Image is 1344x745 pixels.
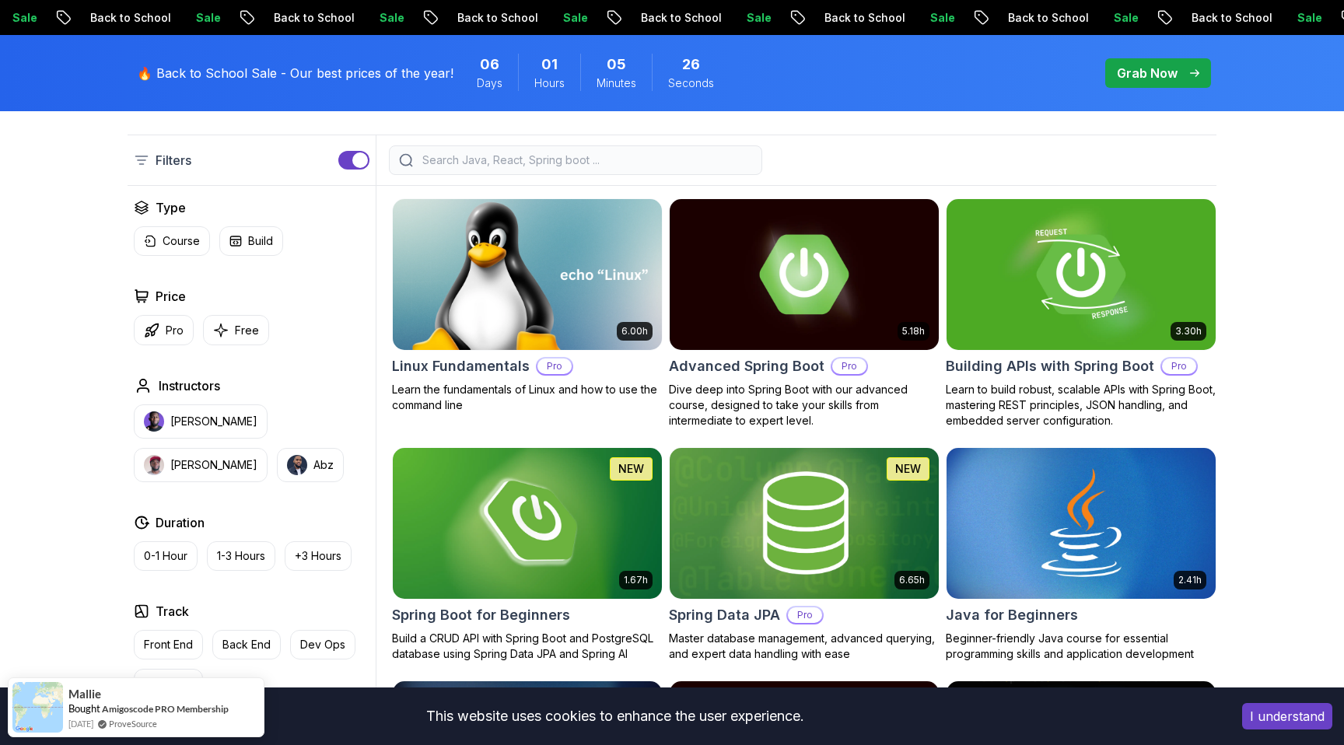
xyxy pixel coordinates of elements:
[328,10,434,26] p: Back to School
[597,75,636,91] span: Minutes
[290,630,355,659] button: Dev Ops
[902,325,925,338] p: 5.18h
[695,10,801,26] p: Back to School
[285,541,352,571] button: +3 Hours
[392,604,570,626] h2: Spring Boot for Beginners
[12,699,1219,733] div: This website uses cookies to enhance the user experience.
[668,75,714,91] span: Seconds
[134,404,268,439] button: instructor img[PERSON_NAME]
[621,325,648,338] p: 6.00h
[477,75,502,91] span: Days
[392,447,663,662] a: Spring Boot for Beginners card1.67hNEWSpring Boot for BeginnersBuild a CRUD API with Spring Boot ...
[1175,325,1202,338] p: 3.30h
[145,10,250,26] p: Back to School
[1168,10,1218,26] p: Sale
[946,447,1216,662] a: Java for Beginners card2.41hJava for BeginnersBeginner-friendly Java course for essential program...
[946,198,1216,428] a: Building APIs with Spring Boot card3.30hBuilding APIs with Spring BootProLearn to build robust, s...
[618,10,667,26] p: Sale
[207,541,275,571] button: 1-3 Hours
[250,10,300,26] p: Sale
[624,574,648,586] p: 1.67h
[109,717,157,730] a: ProveSource
[68,687,101,701] span: Mallie
[248,233,273,249] p: Build
[512,10,618,26] p: Back to School
[392,382,663,413] p: Learn the fundamentals of Linux and how to use the command line
[879,10,985,26] p: Back to School
[144,548,187,564] p: 0-1 Hour
[534,75,565,91] span: Hours
[313,457,334,473] p: Abz
[392,631,663,662] p: Build a CRUD API with Spring Boot and PostgreSQL database using Spring Data JPA and Spring AI
[947,448,1216,599] img: Java for Beginners card
[287,455,307,475] img: instructor img
[670,199,939,350] img: Advanced Spring Boot card
[480,54,499,75] span: 6 Days
[1178,574,1202,586] p: 2.41h
[669,631,940,662] p: Master database management, advanced querying, and expert data handling with ease
[669,382,940,428] p: Dive deep into Spring Boot with our advanced course, designed to take your skills from intermedia...
[618,461,644,477] p: NEW
[895,461,921,477] p: NEW
[386,195,668,353] img: Linux Fundamentals card
[137,64,453,82] p: 🔥 Back to School Sale - Our best prices of the year!
[419,152,752,168] input: Search Java, React, Spring boot ...
[166,323,184,338] p: Pro
[434,10,484,26] p: Sale
[156,287,186,306] h2: Price
[1162,359,1196,374] p: Pro
[537,359,572,374] p: Pro
[144,411,164,432] img: instructor img
[222,637,271,652] p: Back End
[300,637,345,652] p: Dev Ops
[946,355,1154,377] h2: Building APIs with Spring Boot
[102,703,229,715] a: Amigoscode PRO Membership
[607,54,626,75] span: 5 Minutes
[832,359,866,374] p: Pro
[541,54,558,75] span: 1 Hours
[68,717,93,730] span: [DATE]
[156,151,191,170] p: Filters
[392,198,663,413] a: Linux Fundamentals card6.00hLinux FundamentalsProLearn the fundamentals of Linux and how to use t...
[899,574,925,586] p: 6.65h
[134,630,203,659] button: Front End
[669,447,940,662] a: Spring Data JPA card6.65hNEWSpring Data JPAProMaster database management, advanced querying, and ...
[156,513,205,532] h2: Duration
[134,226,210,256] button: Course
[946,604,1078,626] h2: Java for Beginners
[946,631,1216,662] p: Beginner-friendly Java course for essential programming skills and application development
[134,669,203,698] button: Full Stack
[144,676,193,691] p: Full Stack
[393,448,662,599] img: Spring Boot for Beginners card
[217,548,265,564] p: 1-3 Hours
[669,198,940,428] a: Advanced Spring Boot card5.18hAdvanced Spring BootProDive deep into Spring Boot with our advanced...
[159,376,220,395] h2: Instructors
[170,414,257,429] p: [PERSON_NAME]
[134,448,268,482] button: instructor img[PERSON_NAME]
[163,233,200,249] p: Course
[156,602,189,621] h2: Track
[947,199,1216,350] img: Building APIs with Spring Boot card
[801,10,851,26] p: Sale
[277,448,344,482] button: instructor imgAbz
[212,630,281,659] button: Back End
[68,702,100,715] span: Bought
[1242,703,1332,729] button: Accept cookies
[156,198,186,217] h2: Type
[12,682,63,733] img: provesource social proof notification image
[1062,10,1168,26] p: Back to School
[1117,64,1178,82] p: Grab Now
[67,10,117,26] p: Sale
[788,607,822,623] p: Pro
[134,315,194,345] button: Pro
[219,226,283,256] button: Build
[985,10,1034,26] p: Sale
[669,355,824,377] h2: Advanced Spring Boot
[295,548,341,564] p: +3 Hours
[392,355,530,377] h2: Linux Fundamentals
[144,455,164,475] img: instructor img
[946,382,1216,428] p: Learn to build robust, scalable APIs with Spring Boot, mastering REST principles, JSON handling, ...
[669,604,780,626] h2: Spring Data JPA
[144,637,193,652] p: Front End
[203,315,269,345] button: Free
